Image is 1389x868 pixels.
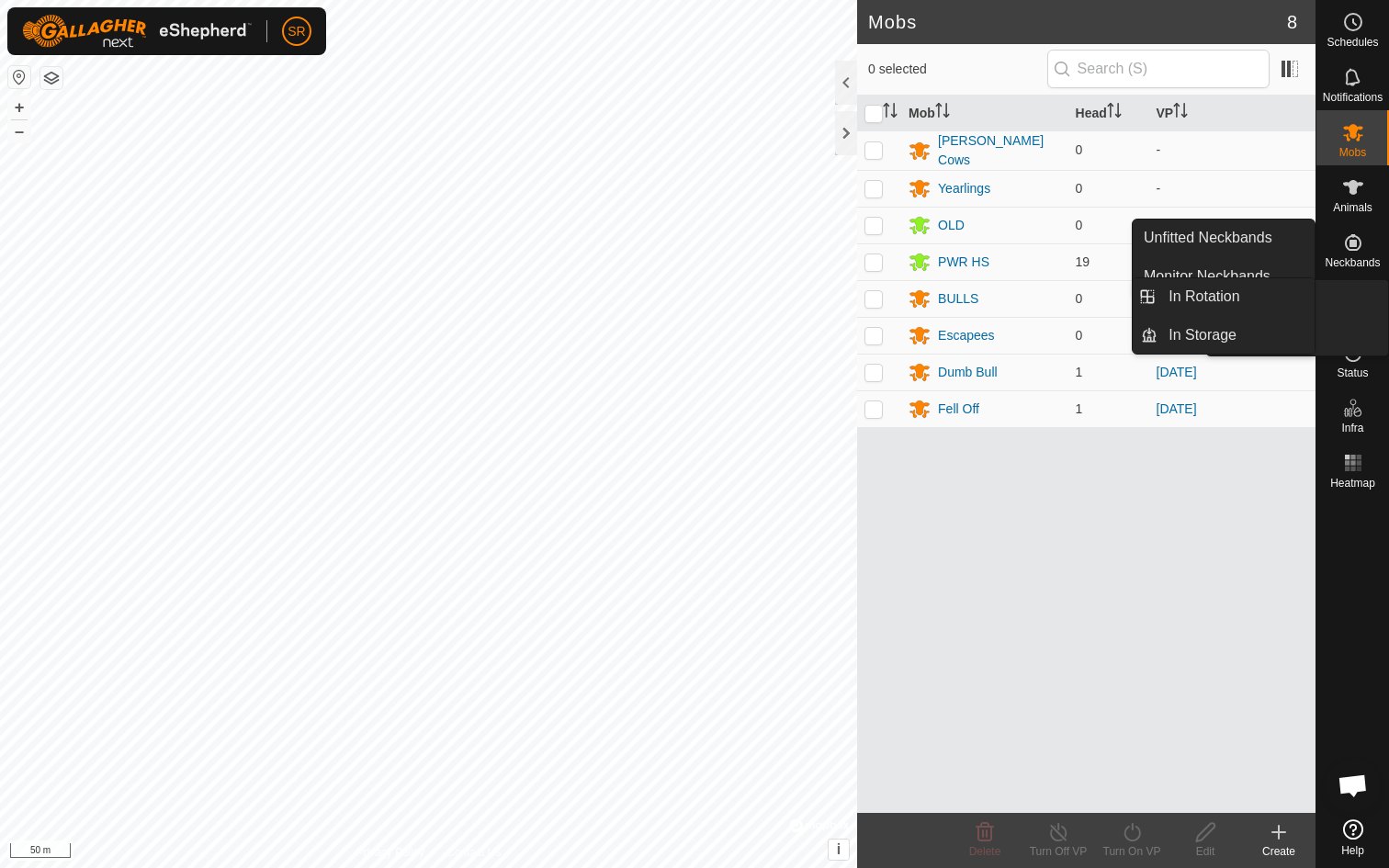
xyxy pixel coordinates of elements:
[1330,478,1375,489] span: Heatmap
[1325,257,1380,268] span: Neckbands
[1133,220,1315,256] a: Unfitted Neckbands
[1076,254,1090,269] span: 19
[1144,265,1270,287] span: Monitor Neckbands
[1173,106,1188,120] p-sorticon: Activate to sort
[1068,96,1149,131] th: Head
[1169,843,1242,860] div: Edit
[1144,227,1272,249] span: Unfitted Neckbands
[1169,324,1237,346] span: In Storage
[938,179,990,198] div: Yearlings
[1076,401,1083,416] span: 1
[1157,317,1315,354] a: In Storage
[1095,843,1169,860] div: Turn On VP
[1149,96,1316,131] th: VP
[938,216,965,235] div: OLD
[1337,367,1368,378] span: Status
[1242,843,1316,860] div: Create
[288,22,305,41] span: SR
[1157,365,1197,379] a: [DATE]
[356,844,424,861] a: Privacy Policy
[1076,328,1083,343] span: 0
[883,106,898,120] p-sorticon: Activate to sort
[1341,423,1363,434] span: Infra
[1133,278,1315,315] li: In Rotation
[901,96,1067,131] th: Mob
[8,66,30,88] button: Reset Map
[938,131,1060,170] div: [PERSON_NAME] Cows
[1107,106,1122,120] p-sorticon: Activate to sort
[1316,812,1389,863] a: Help
[40,67,62,89] button: Map Layers
[1076,181,1083,196] span: 0
[446,844,501,861] a: Contact Us
[1076,142,1083,157] span: 0
[1076,365,1083,379] span: 1
[829,840,849,860] button: i
[837,841,841,857] span: i
[1169,286,1239,308] span: In Rotation
[938,326,994,345] div: Escapees
[1157,401,1197,416] a: [DATE]
[8,96,30,118] button: +
[1323,92,1383,103] span: Notifications
[1076,291,1083,306] span: 0
[1149,207,1316,243] td: -
[1133,258,1315,295] a: Monitor Neckbands
[22,15,252,48] img: Gallagher Logo
[1022,843,1095,860] div: Turn Off VP
[1341,845,1364,856] span: Help
[1133,317,1315,354] li: In Storage
[1339,147,1366,158] span: Mobs
[868,60,1047,79] span: 0 selected
[938,363,998,382] div: Dumb Bull
[1149,130,1316,170] td: -
[969,845,1001,858] span: Delete
[1149,170,1316,207] td: -
[1047,50,1270,88] input: Search (S)
[1326,758,1381,813] div: Open chat
[1327,37,1378,48] span: Schedules
[938,400,979,419] div: Fell Off
[1157,278,1315,315] a: In Rotation
[938,253,989,272] div: PWR HS
[935,106,950,120] p-sorticon: Activate to sort
[868,11,1287,33] h2: Mobs
[1076,218,1083,232] span: 0
[1333,202,1372,213] span: Animals
[938,289,978,309] div: BULLS
[1287,8,1297,36] span: 8
[8,120,30,142] button: –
